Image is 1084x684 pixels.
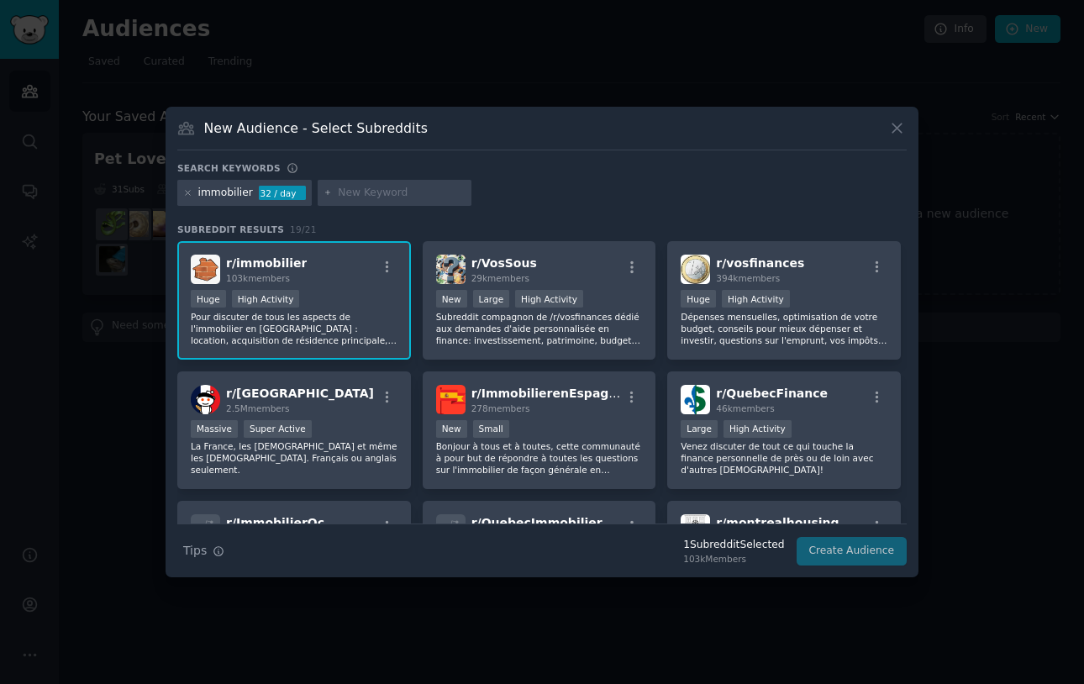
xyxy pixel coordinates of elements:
[473,420,509,438] div: Small
[436,385,466,414] img: ImmobilierenEspagne
[683,553,784,565] div: 103k Members
[226,403,290,413] span: 2.5M members
[724,420,792,438] div: High Activity
[436,290,467,308] div: New
[471,387,625,400] span: r/ ImmobilierenEspagne
[681,420,718,438] div: Large
[259,186,306,201] div: 32 / day
[436,311,643,346] p: Subreddit compagnon de /r/vosfinances dédié aux demandes d'aide personnalisée en finance: investi...
[177,162,281,174] h3: Search keywords
[191,420,238,438] div: Massive
[191,255,220,284] img: immobilier
[226,387,374,400] span: r/ [GEOGRAPHIC_DATA]
[716,516,839,529] span: r/ montrealhousing
[436,255,466,284] img: VosSous
[226,273,290,283] span: 103k members
[436,420,467,438] div: New
[177,536,230,566] button: Tips
[473,290,510,308] div: Large
[436,440,643,476] p: Bonjour à tous et à toutes, cette communauté à pour but de répondre à toutes les questions sur l'...
[177,224,284,235] span: Subreddit Results
[471,516,603,529] span: r/ QuebecImmobilier
[471,273,529,283] span: 29k members
[338,186,466,201] input: New Keyword
[722,290,790,308] div: High Activity
[191,385,220,414] img: france
[681,255,710,284] img: vosfinances
[716,403,774,413] span: 46k members
[681,440,887,476] p: Venez discuter de tout ce qui touche la finance personnelle de près ou de loin avec d'autres [DEM...
[471,403,530,413] span: 278 members
[471,256,537,270] span: r/ VosSous
[191,290,226,308] div: Huge
[681,514,710,544] img: montrealhousing
[183,542,207,560] span: Tips
[681,290,716,308] div: Huge
[681,385,710,414] img: QuebecFinance
[683,538,784,553] div: 1 Subreddit Selected
[716,387,828,400] span: r/ QuebecFinance
[290,224,317,234] span: 19 / 21
[204,119,428,137] h3: New Audience - Select Subreddits
[226,256,307,270] span: r/ immobilier
[681,311,887,346] p: Dépenses mensuelles, optimisation de votre budget, conseils pour mieux dépenser et investir, ques...
[232,290,300,308] div: High Activity
[515,290,583,308] div: High Activity
[191,311,397,346] p: Pour discuter de tous les aspects de l'immobilier en [GEOGRAPHIC_DATA] : location, acquisition de...
[716,273,780,283] span: 394k members
[226,516,324,529] span: r/ ImmobilierQc
[716,256,804,270] span: r/ vosfinances
[244,420,312,438] div: Super Active
[191,440,397,476] p: La France, les [DEMOGRAPHIC_DATA] et même les [DEMOGRAPHIC_DATA]. Français ou anglais seulement.
[198,186,253,201] div: immobilier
